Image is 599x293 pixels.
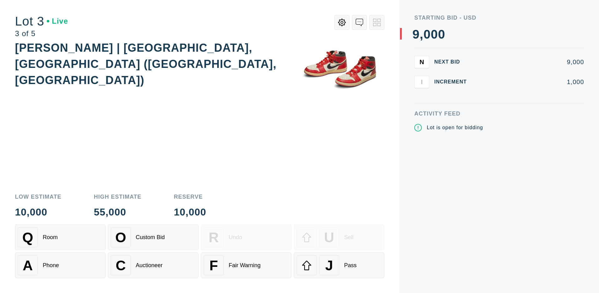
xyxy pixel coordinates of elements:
[23,258,33,273] span: A
[477,79,584,85] div: 1,000
[434,79,472,84] div: Increment
[344,262,357,269] div: Pass
[136,262,163,269] div: Auctioneer
[201,253,291,278] button: FFair Warning
[414,111,584,116] div: Activity Feed
[209,229,219,245] span: R
[344,234,353,241] div: Sell
[116,258,126,273] span: C
[15,224,105,250] button: QRoom
[43,262,59,269] div: Phone
[115,229,126,245] span: O
[108,253,198,278] button: CAuctioneer
[174,207,206,217] div: 10,000
[427,124,483,131] div: Lot is open for bidding
[15,207,61,217] div: 10,000
[229,234,242,241] div: Undo
[431,28,438,40] div: 0
[174,194,206,200] div: Reserve
[15,194,61,200] div: Low Estimate
[94,194,142,200] div: High Estimate
[420,58,424,65] span: N
[294,253,384,278] button: JPass
[414,15,584,21] div: Starting Bid - USD
[15,253,105,278] button: APhone
[423,28,431,40] div: 0
[294,224,384,250] button: USell
[22,229,33,245] span: Q
[15,30,68,37] div: 3 of 5
[477,59,584,65] div: 9,000
[47,17,68,25] div: Live
[94,207,142,217] div: 55,000
[229,262,261,269] div: Fair Warning
[108,224,198,250] button: OCustom Bid
[325,258,333,273] span: J
[412,28,420,40] div: 9
[209,258,218,273] span: F
[15,15,68,27] div: Lot 3
[15,41,276,87] div: [PERSON_NAME] | [GEOGRAPHIC_DATA], [GEOGRAPHIC_DATA] ([GEOGRAPHIC_DATA], [GEOGRAPHIC_DATA])
[324,229,334,245] span: U
[201,224,291,250] button: RUndo
[421,78,423,85] span: I
[420,28,423,153] div: ,
[434,59,472,64] div: Next Bid
[43,234,58,241] div: Room
[136,234,165,241] div: Custom Bid
[414,56,429,68] button: N
[414,76,429,88] button: I
[438,28,445,40] div: 0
